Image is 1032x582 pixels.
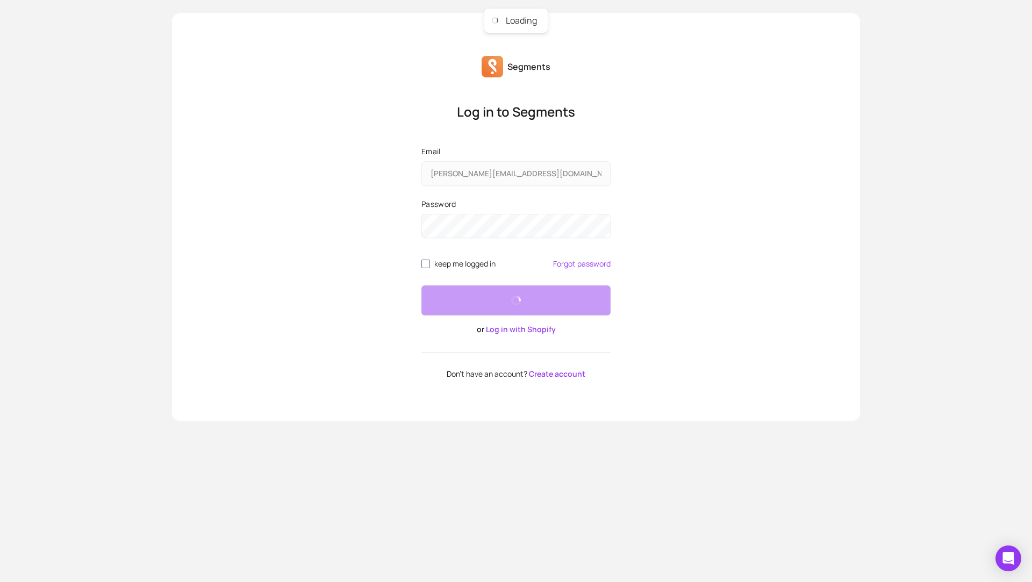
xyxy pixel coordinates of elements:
[421,199,611,210] label: Password
[421,146,611,157] label: Email
[506,15,537,26] div: Loading
[421,324,611,335] p: or
[486,324,556,334] a: Log in with Shopify
[507,60,550,73] p: Segments
[434,260,496,268] span: keep me logged in
[553,260,611,268] a: Forgot password
[421,214,611,238] input: Password
[421,161,611,186] input: Email
[421,370,611,378] p: Don't have an account?
[421,260,430,268] input: remember me
[995,545,1021,571] div: Open Intercom Messenger
[421,103,611,120] p: Log in to Segments
[529,369,585,379] a: Create account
